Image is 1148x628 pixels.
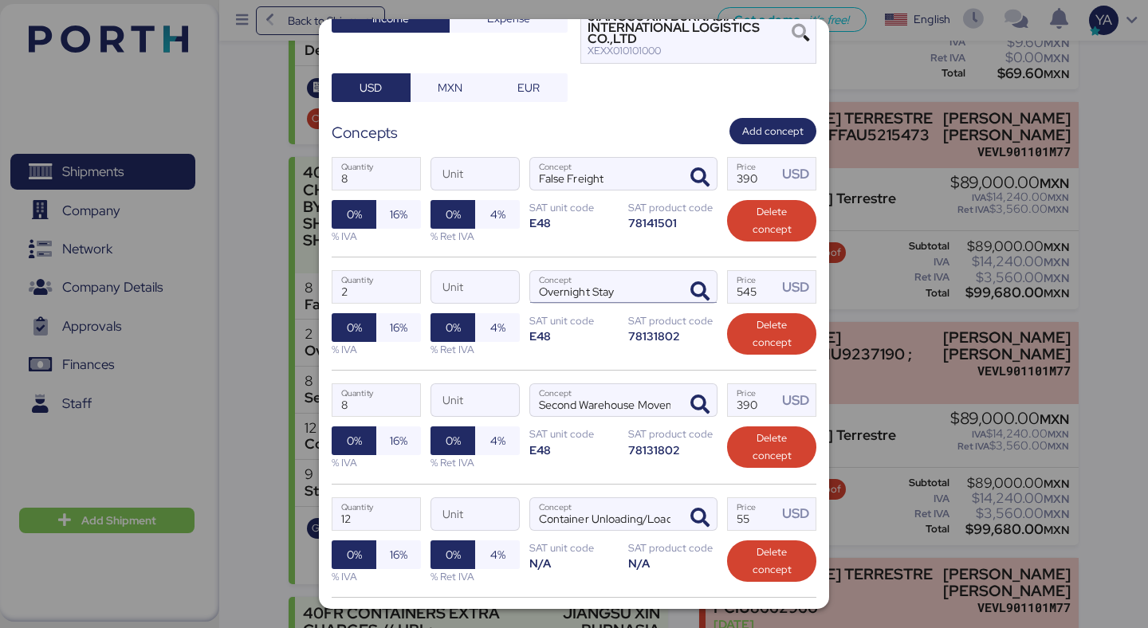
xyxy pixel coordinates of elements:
[332,73,411,102] button: USD
[431,158,519,190] input: Unit
[475,313,520,342] button: 4%
[529,215,619,230] div: E48
[490,318,505,337] span: 4%
[446,431,461,450] span: 0%
[446,318,461,337] span: 0%
[529,313,619,328] div: SAT unit code
[683,501,717,535] button: ConceptConcept
[728,271,777,303] input: Price
[332,569,421,584] div: % IVA
[446,205,461,224] span: 0%
[529,442,619,457] div: E48
[728,498,777,530] input: Price
[332,121,398,144] div: Concepts
[431,200,475,229] button: 0%
[332,342,421,357] div: % IVA
[628,442,717,457] div: 78131802
[628,215,717,230] div: 78141501
[782,164,816,184] div: USD
[529,555,619,571] div: N/A
[489,73,568,102] button: EUR
[431,540,475,569] button: 0%
[332,313,376,342] button: 0%
[411,73,489,102] button: MXN
[727,540,816,582] button: Delete concept
[431,426,475,455] button: 0%
[431,229,520,244] div: % Ret IVA
[727,200,816,241] button: Delete concept
[727,426,816,468] button: Delete concept
[530,498,678,530] input: Concept
[727,313,816,355] button: Delete concept
[431,313,475,342] button: 0%
[628,555,717,571] div: N/A
[530,384,678,416] input: Concept
[390,431,407,450] span: 16%
[628,200,717,215] div: SAT product code
[332,384,420,416] input: Quantity
[588,45,792,57] div: XEXX010101000
[517,78,540,97] span: EUR
[360,78,382,97] span: USD
[332,200,376,229] button: 0%
[628,313,717,328] div: SAT product code
[390,205,407,224] span: 16%
[446,545,461,564] span: 0%
[431,342,520,357] div: % Ret IVA
[332,426,376,455] button: 0%
[390,545,407,564] span: 16%
[588,11,792,45] div: JIANGSU XIN BURNASIA INTERNATIONAL LOGISTICS CO.,LTD
[529,200,619,215] div: SAT unit code
[683,161,717,194] button: ConceptConcept
[376,540,421,569] button: 16%
[332,455,421,470] div: % IVA
[376,200,421,229] button: 16%
[529,426,619,442] div: SAT unit code
[740,430,804,465] span: Delete concept
[530,158,678,190] input: Concept
[742,123,804,140] span: Add concept
[728,158,777,190] input: Price
[332,540,376,569] button: 0%
[347,431,362,450] span: 0%
[529,328,619,343] div: E48
[332,229,421,244] div: % IVA
[683,275,717,308] button: ConceptConcept
[782,504,816,524] div: USD
[376,426,421,455] button: 16%
[332,271,420,303] input: Quantity
[683,388,717,422] button: ConceptConcept
[475,426,520,455] button: 4%
[431,384,519,416] input: Unit
[431,569,520,584] div: % Ret IVA
[438,78,462,97] span: MXN
[475,200,520,229] button: 4%
[332,158,420,190] input: Quantity
[628,328,717,343] div: 78131802
[782,391,816,410] div: USD
[431,455,520,470] div: % Ret IVA
[628,540,717,555] div: SAT product code
[490,431,505,450] span: 4%
[390,318,407,337] span: 16%
[740,544,804,579] span: Delete concept
[529,540,619,555] div: SAT unit code
[490,545,505,564] span: 4%
[782,277,816,297] div: USD
[628,426,717,442] div: SAT product code
[729,118,816,144] button: Add concept
[490,205,505,224] span: 4%
[332,498,420,530] input: Quantity
[347,318,362,337] span: 0%
[728,384,777,416] input: Price
[740,316,804,351] span: Delete concept
[530,271,678,303] input: Concept
[347,205,362,224] span: 0%
[431,498,519,530] input: Unit
[376,313,421,342] button: 16%
[431,271,519,303] input: Unit
[740,203,804,238] span: Delete concept
[347,545,362,564] span: 0%
[475,540,520,569] button: 4%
